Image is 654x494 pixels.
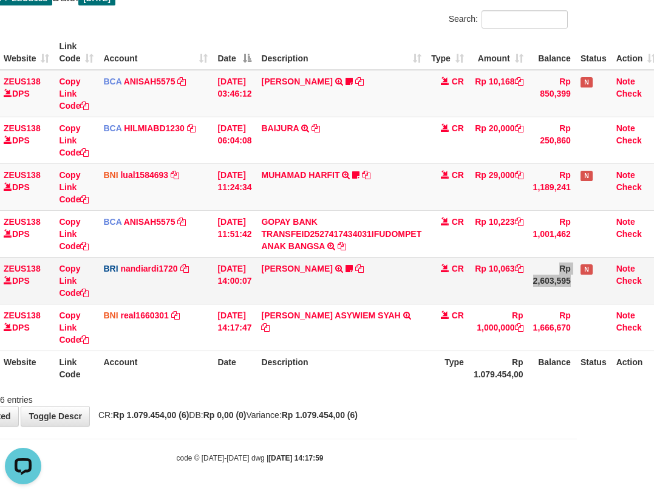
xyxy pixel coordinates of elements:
[469,117,528,163] td: Rp 20,000
[355,264,364,273] a: Copy DANA ABIYANROFIFS to clipboard
[469,163,528,210] td: Rp 29,000
[59,170,89,204] a: Copy Link Code
[261,170,339,180] a: MUHAMAD HARFIT
[452,264,464,273] span: CR
[528,70,576,117] td: Rp 850,399
[213,257,256,304] td: [DATE] 14:00:07
[171,170,179,180] a: Copy lual1584693 to clipboard
[528,304,576,351] td: Rp 1,666,670
[469,210,528,257] td: Rp 10,223
[515,123,523,133] a: Copy Rp 20,000 to clipboard
[213,163,256,210] td: [DATE] 11:24:34
[4,170,41,180] a: ZEUS138
[4,77,41,86] a: ZEUS138
[124,123,185,133] a: HILMIABD1230
[482,10,568,29] input: Search:
[616,182,642,192] a: Check
[515,77,523,86] a: Copy Rp 10,168 to clipboard
[426,35,469,70] th: Type: activate to sort column ascending
[469,257,528,304] td: Rp 10,063
[616,170,635,180] a: Note
[616,276,642,286] a: Check
[180,264,189,273] a: Copy nandiardi1720 to clipboard
[92,410,358,420] span: CR: DB: Variance:
[312,123,320,133] a: Copy BAIJURA to clipboard
[528,257,576,304] td: Rp 2,603,595
[469,70,528,117] td: Rp 10,168
[426,351,469,385] th: Type
[576,35,611,70] th: Status
[256,351,426,385] th: Description
[177,454,324,462] small: code © [DATE]-[DATE] dwg |
[98,35,213,70] th: Account: activate to sort column ascending
[452,123,464,133] span: CR
[268,454,323,462] strong: [DATE] 14:17:59
[54,35,98,70] th: Link Code: activate to sort column ascending
[528,35,576,70] th: Balance
[113,410,189,420] strong: Rp 1.079.454,00 (6)
[261,323,270,332] a: Copy RAGIL MUHAMMAD ASYWIEM SYAH to clipboard
[528,117,576,163] td: Rp 250,860
[177,77,186,86] a: Copy ANISAH5575 to clipboard
[616,310,635,320] a: Note
[213,35,256,70] th: Date: activate to sort column descending
[120,170,168,180] a: lual1584693
[261,77,332,86] a: [PERSON_NAME]
[616,136,642,145] a: Check
[103,310,118,320] span: BNI
[4,264,41,273] a: ZEUS138
[103,170,118,180] span: BNI
[355,77,364,86] a: Copy INA PAUJANAH to clipboard
[515,323,523,332] a: Copy Rp 1,000,000 to clipboard
[4,217,41,227] a: ZEUS138
[98,351,213,385] th: Account
[103,217,121,227] span: BCA
[103,77,121,86] span: BCA
[616,264,635,273] a: Note
[213,210,256,257] td: [DATE] 11:51:42
[187,123,196,133] a: Copy HILMIABD1230 to clipboard
[171,310,180,320] a: Copy real1660301 to clipboard
[581,171,593,181] span: Has Note
[124,77,175,86] a: ANISAH5575
[4,310,41,320] a: ZEUS138
[261,123,299,133] a: BAIJURA
[581,264,593,275] span: Has Note
[452,217,464,227] span: CR
[213,351,256,385] th: Date
[5,5,41,41] button: Open LiveChat chat widget
[103,123,121,133] span: BCA
[213,117,256,163] td: [DATE] 06:04:08
[452,310,464,320] span: CR
[576,351,611,385] th: Status
[256,35,426,70] th: Description: activate to sort column ascending
[4,123,41,133] a: ZEUS138
[469,351,528,385] th: Rp 1.079.454,00
[616,229,642,239] a: Check
[515,217,523,227] a: Copy Rp 10,223 to clipboard
[59,123,89,157] a: Copy Link Code
[54,351,98,385] th: Link Code
[581,77,593,87] span: Has Note
[362,170,370,180] a: Copy MUHAMAD HARFIT to clipboard
[616,323,642,332] a: Check
[124,217,175,227] a: ANISAH5575
[261,310,400,320] a: [PERSON_NAME] ASYWIEM SYAH
[203,410,247,420] strong: Rp 0,00 (0)
[120,264,177,273] a: nandiardi1720
[452,77,464,86] span: CR
[59,217,89,251] a: Copy Link Code
[120,310,168,320] a: real1660301
[21,406,90,427] a: Toggle Descr
[515,170,523,180] a: Copy Rp 29,000 to clipboard
[261,264,332,273] a: [PERSON_NAME]
[59,310,89,345] a: Copy Link Code
[59,264,89,298] a: Copy Link Code
[103,264,118,273] span: BRI
[469,35,528,70] th: Amount: activate to sort column ascending
[338,241,346,251] a: Copy GOPAY BANK TRANSFEID2527417434031IFUDOMPET ANAK BANGSA to clipboard
[213,304,256,351] td: [DATE] 14:17:47
[452,170,464,180] span: CR
[177,217,186,227] a: Copy ANISAH5575 to clipboard
[282,410,358,420] strong: Rp 1.079.454,00 (6)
